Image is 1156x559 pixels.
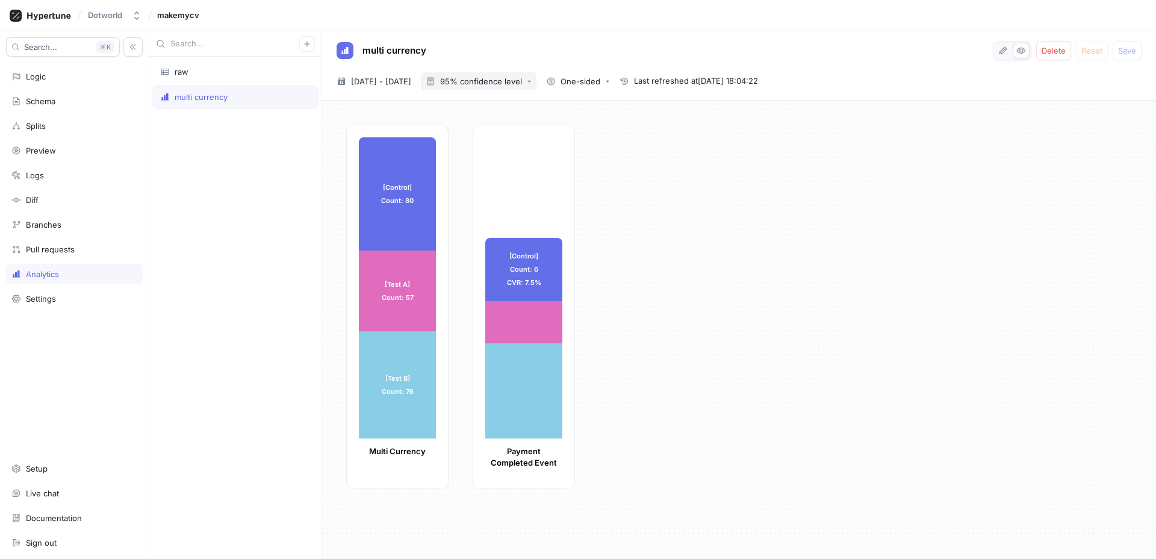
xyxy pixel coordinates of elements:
[1081,47,1102,54] span: Reset
[1076,41,1108,60] button: Reset
[1042,47,1066,54] span: Delete
[175,67,188,77] div: raw
[6,37,120,57] button: Search...K
[1036,41,1071,60] button: Delete
[26,464,48,473] div: Setup
[26,96,55,106] div: Schema
[24,43,57,51] span: Search...
[26,489,59,498] div: Live chat
[26,146,56,155] div: Preview
[170,38,299,50] input: Search...
[359,137,436,251] div: [Control] Count: 80
[359,251,436,331] div: [Test A] Count: 57
[26,121,46,131] div: Splits
[362,46,426,55] span: multi currency
[440,78,522,86] div: 95% confidence level
[6,508,143,528] a: Documentation
[541,72,615,90] button: One-sided
[157,11,199,19] span: makemycv
[634,75,758,87] span: Last refreshed at [DATE] 18:04:22
[26,538,57,548] div: Sign out
[1118,47,1136,54] span: Save
[26,513,82,523] div: Documentation
[83,5,146,25] button: Dotworld
[26,170,44,180] div: Logs
[351,75,411,87] span: [DATE] - [DATE]
[26,220,61,230] div: Branches
[359,331,436,439] div: [Test B] Count: 76
[359,446,436,458] p: Multi Currency
[485,446,562,469] p: Payment Completed Event
[96,41,114,53] div: K
[485,238,562,301] div: [Control] Count: 6 CVR: 7.5%
[26,269,59,279] div: Analytics
[1113,41,1142,60] button: Save
[175,92,228,102] div: multi currency
[26,245,75,254] div: Pull requests
[421,72,536,90] button: 95% confidence level
[26,294,56,304] div: Settings
[88,10,122,20] div: Dotworld
[26,72,46,81] div: Logic
[26,195,39,205] div: Diff
[561,78,600,86] div: One-sided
